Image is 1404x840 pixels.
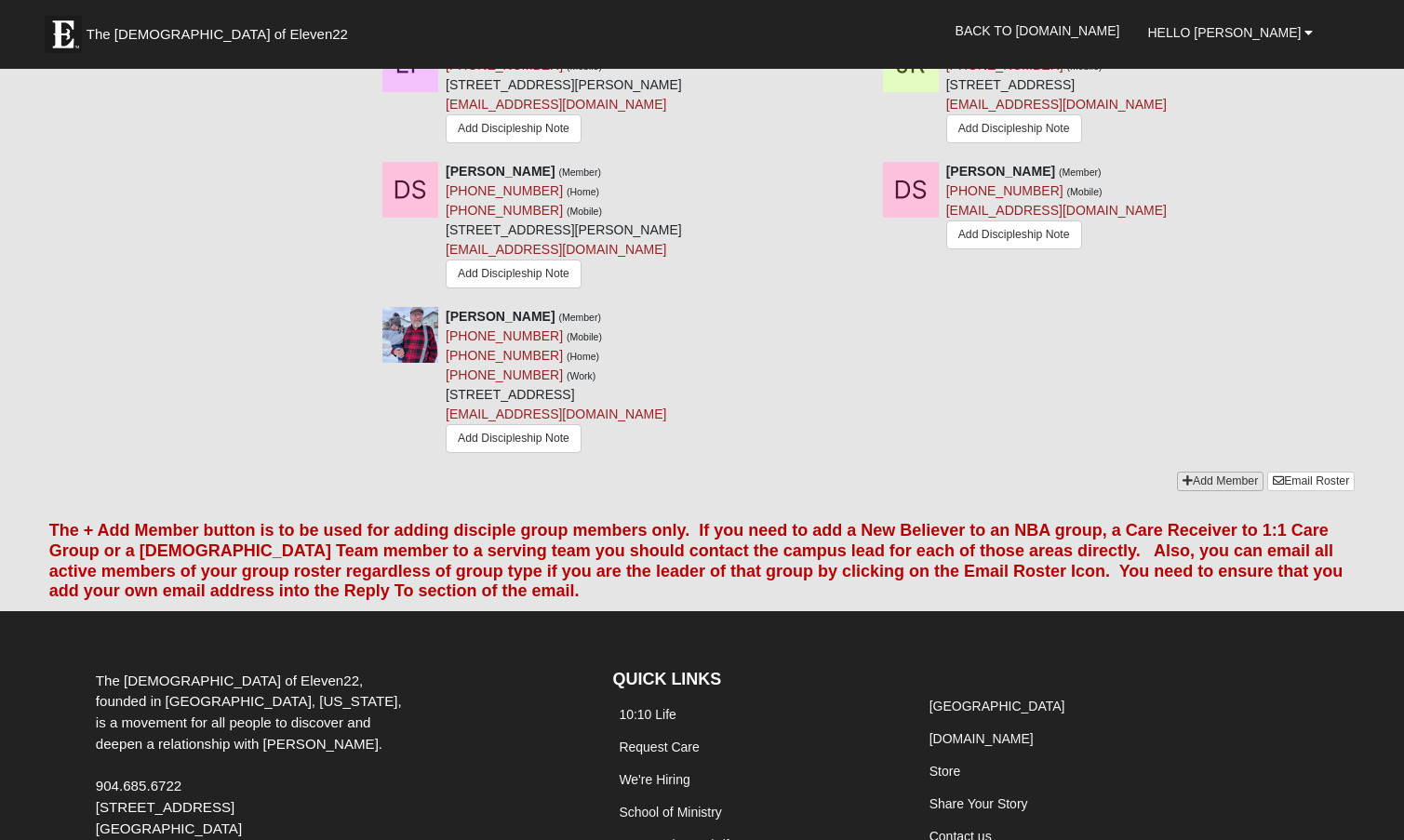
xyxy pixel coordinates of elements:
[446,162,682,293] div: [STREET_ADDRESS][PERSON_NAME]
[1147,25,1301,40] span: Hello [PERSON_NAME]
[446,36,682,148] div: [STREET_ADDRESS][PERSON_NAME]
[619,805,721,820] a: School of Ministry
[446,348,563,363] a: [PHONE_NUMBER]
[446,114,582,143] a: Add Discipleship Note
[1067,60,1103,72] small: (Mobile)
[1059,167,1102,178] small: (Member)
[567,351,599,362] small: (Home)
[1267,472,1355,491] a: Email Roster
[567,370,595,381] small: (Work)
[612,670,894,690] h4: QUICK LINKS
[946,164,1055,179] strong: [PERSON_NAME]
[567,206,602,217] small: (Mobile)
[946,183,1063,198] a: [PHONE_NUMBER]
[446,58,563,73] a: [PHONE_NUMBER]
[558,312,601,323] small: (Member)
[929,796,1028,811] a: Share Your Story
[619,707,676,722] a: 10:10 Life
[946,36,1167,148] div: [STREET_ADDRESS]
[82,671,426,840] div: The [DEMOGRAPHIC_DATA] of Eleven22, founded in [GEOGRAPHIC_DATA], [US_STATE], is a movement for a...
[946,58,1063,73] a: [PHONE_NUMBER]
[619,740,699,754] a: Request Care
[446,164,555,179] strong: [PERSON_NAME]
[946,220,1082,249] a: Add Discipleship Note
[446,183,563,198] a: [PHONE_NUMBER]
[446,309,555,324] strong: [PERSON_NAME]
[946,97,1167,112] a: [EMAIL_ADDRESS][DOMAIN_NAME]
[49,521,1344,600] font: The + Add Member button is to be used for adding disciple group members only. If you need to add ...
[558,167,601,178] small: (Member)
[567,331,602,342] small: (Mobile)
[446,424,582,453] a: Add Discipleship Note
[929,764,960,779] a: Store
[446,307,666,458] div: [STREET_ADDRESS]
[942,7,1134,54] a: Back to [DOMAIN_NAME]
[446,328,563,343] a: [PHONE_NUMBER]
[45,16,82,53] img: Eleven22 logo
[567,60,602,72] small: (Mobile)
[929,699,1065,713] a: [GEOGRAPHIC_DATA]
[446,97,666,112] a: [EMAIL_ADDRESS][DOMAIN_NAME]
[619,772,689,787] a: We're Hiring
[929,731,1034,746] a: [DOMAIN_NAME]
[35,7,408,53] a: The [DEMOGRAPHIC_DATA] of Eleven22
[446,203,563,218] a: [PHONE_NUMBER]
[1177,472,1264,491] a: Add Member
[446,407,666,421] a: [EMAIL_ADDRESS][DOMAIN_NAME]
[946,114,1082,143] a: Add Discipleship Note
[446,260,582,288] a: Add Discipleship Note
[1067,186,1103,197] small: (Mobile)
[446,367,563,382] a: [PHONE_NUMBER]
[87,25,348,44] span: The [DEMOGRAPHIC_DATA] of Eleven22
[567,186,599,197] small: (Home)
[946,203,1167,218] a: [EMAIL_ADDRESS][DOMAIN_NAME]
[1133,9,1327,56] a: Hello [PERSON_NAME]
[446,242,666,257] a: [EMAIL_ADDRESS][DOMAIN_NAME]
